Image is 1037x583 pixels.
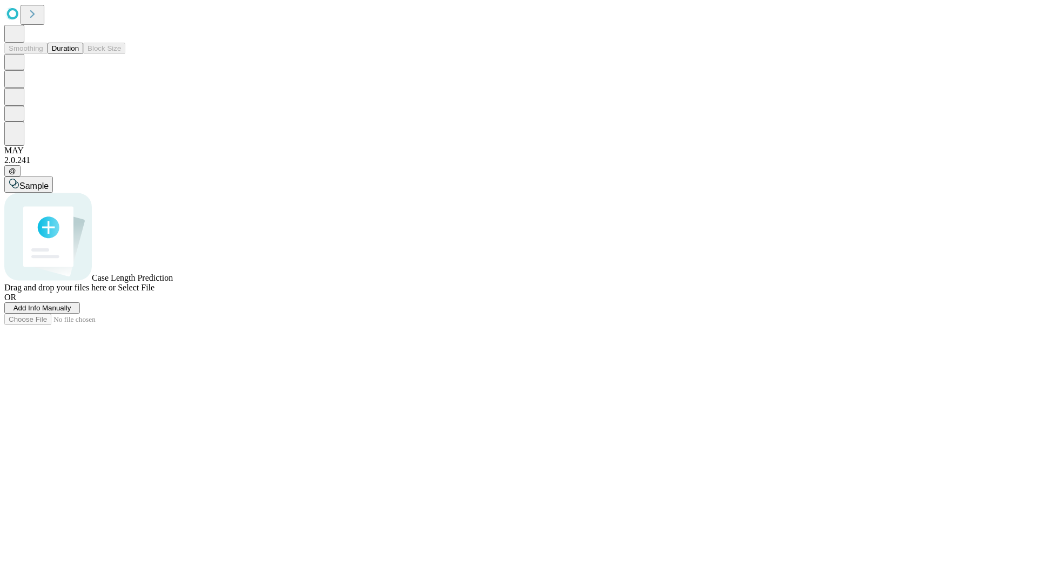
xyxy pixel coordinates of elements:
[4,302,80,314] button: Add Info Manually
[4,155,1033,165] div: 2.0.241
[4,293,16,302] span: OR
[14,304,71,312] span: Add Info Manually
[48,43,83,54] button: Duration
[4,283,116,292] span: Drag and drop your files here or
[19,181,49,191] span: Sample
[118,283,154,292] span: Select File
[4,165,21,177] button: @
[4,43,48,54] button: Smoothing
[4,177,53,193] button: Sample
[92,273,173,282] span: Case Length Prediction
[4,146,1033,155] div: MAY
[9,167,16,175] span: @
[83,43,125,54] button: Block Size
